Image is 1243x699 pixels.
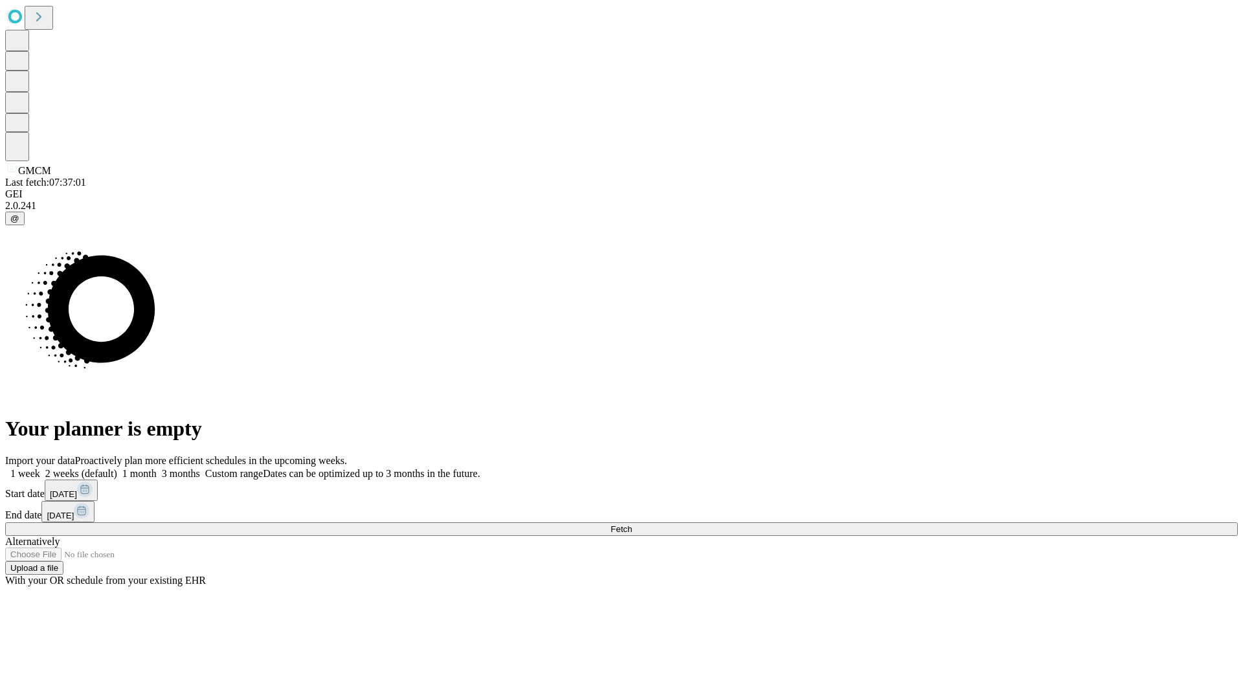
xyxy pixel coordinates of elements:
[263,468,480,479] span: Dates can be optimized up to 3 months in the future.
[5,212,25,225] button: @
[18,165,51,176] span: GMCM
[5,417,1238,441] h1: Your planner is empty
[5,455,75,466] span: Import your data
[45,468,117,479] span: 2 weeks (default)
[75,455,347,466] span: Proactively plan more efficient schedules in the upcoming weeks.
[162,468,200,479] span: 3 months
[122,468,157,479] span: 1 month
[50,489,77,499] span: [DATE]
[10,214,19,223] span: @
[10,468,40,479] span: 1 week
[45,480,98,501] button: [DATE]
[5,536,60,547] span: Alternatively
[5,177,86,188] span: Last fetch: 07:37:01
[41,501,95,522] button: [DATE]
[5,200,1238,212] div: 2.0.241
[205,468,263,479] span: Custom range
[5,522,1238,536] button: Fetch
[47,511,74,520] span: [DATE]
[5,561,63,575] button: Upload a file
[610,524,632,534] span: Fetch
[5,575,206,586] span: With your OR schedule from your existing EHR
[5,501,1238,522] div: End date
[5,188,1238,200] div: GEI
[5,480,1238,501] div: Start date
